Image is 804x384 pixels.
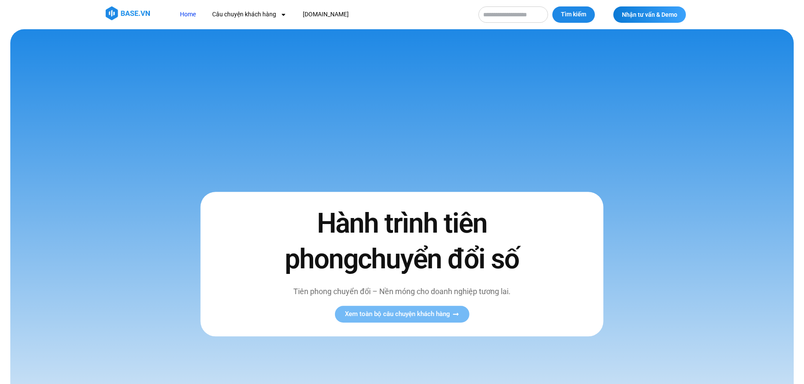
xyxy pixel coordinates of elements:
span: Xem toàn bộ câu chuyện khách hàng [345,311,450,317]
span: Tìm kiếm [561,10,586,19]
span: chuyển đổi số [358,243,519,275]
h2: Hành trình tiên phong [267,206,537,277]
a: Xem toàn bộ câu chuyện khách hàng [335,306,469,323]
a: Câu chuyện khách hàng [206,6,293,22]
a: Nhận tư vấn & Demo [613,6,686,23]
a: [DOMAIN_NAME] [296,6,355,22]
p: Tiên phong chuyển đổi – Nền móng cho doanh nghiệp tương lai. [267,286,537,297]
a: Home [174,6,202,22]
nav: Menu [174,6,470,22]
button: Tìm kiếm [552,6,595,23]
span: Nhận tư vấn & Demo [622,12,677,18]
